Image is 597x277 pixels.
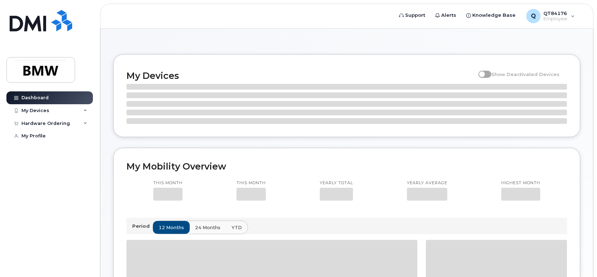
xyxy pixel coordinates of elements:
[232,224,242,231] span: YTD
[153,180,183,186] p: This month
[237,180,266,186] p: This month
[320,180,353,186] p: Yearly total
[501,180,540,186] p: Highest month
[478,67,484,73] input: Show Deactivated Devices
[491,71,559,77] span: Show Deactivated Devices
[407,180,447,186] p: Yearly average
[132,223,153,230] p: Period
[126,161,567,172] h2: My Mobility Overview
[126,70,475,81] h2: My Devices
[195,224,220,231] span: 24 months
